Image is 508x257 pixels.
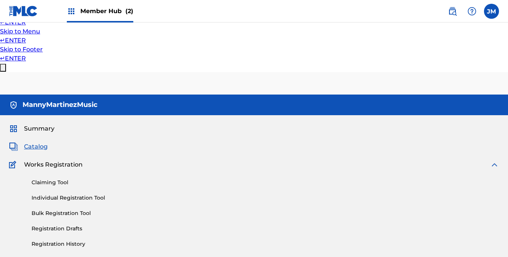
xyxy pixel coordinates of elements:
img: Summary [9,124,18,133]
a: Public Search [445,4,460,19]
a: Registration Drafts [32,225,499,233]
a: Registration History [32,240,499,248]
div: Help [464,4,479,19]
a: Bulk Registration Tool [32,209,499,217]
span: (2) [125,8,133,15]
iframe: Resource Center [487,157,508,218]
img: Catalog [9,142,18,151]
img: Accounts [9,101,18,110]
span: Catalog [24,142,48,151]
img: MLC Logo [9,6,38,17]
a: CatalogCatalog [9,142,48,151]
h5: MannyMartinezMusic [23,101,98,109]
span: Member Hub [80,7,133,15]
img: search [448,7,457,16]
img: Works Registration [9,160,19,169]
a: Claiming Tool [32,179,499,186]
a: Individual Registration Tool [32,194,499,202]
span: Summary [24,124,54,133]
div: User Menu [484,4,499,19]
img: help [467,7,476,16]
img: Top Rightsholders [67,7,76,16]
span: Works Registration [24,160,83,169]
a: SummarySummary [9,124,54,133]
